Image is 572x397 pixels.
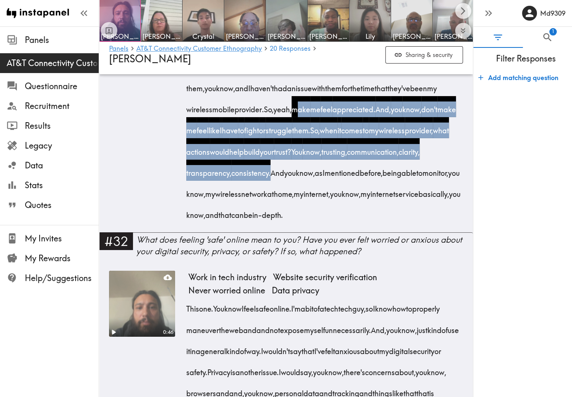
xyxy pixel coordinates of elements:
[240,338,246,359] span: of
[186,96,212,117] span: wireless
[433,117,449,138] span: what
[250,75,274,96] span: haven't
[25,34,99,46] span: Panels
[320,96,332,117] span: feel
[406,295,412,317] span: to
[410,338,434,359] span: security
[25,180,99,191] span: Stats
[25,160,99,171] span: Data
[320,117,337,138] span: when
[304,317,325,338] span: myself
[248,75,250,96] span: I
[342,75,350,96] span: for
[323,160,325,181] span: I
[292,96,310,117] span: make
[230,359,235,380] span: is
[386,317,398,338] span: you
[313,295,320,317] span: of
[109,328,118,337] button: Play
[360,338,379,359] span: about
[204,75,216,96] span: you
[401,160,416,181] span: able
[261,359,279,380] span: issue.
[229,317,243,338] span: web
[260,138,274,159] span: your
[25,100,99,112] span: Recruitment
[292,117,310,138] span: them.
[270,271,380,284] span: Website security verification
[366,295,373,317] span: so
[393,32,431,41] span: [PERSON_NAME]
[186,359,207,380] span: safety.
[242,295,244,317] span: I
[238,117,244,138] span: to
[284,160,296,181] span: you
[252,202,283,223] span: in-depth.
[186,160,231,181] span: transparency,
[222,117,238,138] span: have
[427,359,446,380] span: know,
[186,117,197,138] span: me
[341,117,363,138] span: comes
[199,295,213,317] span: one.
[291,295,301,317] span: I'm
[402,96,421,117] span: know,
[210,138,229,159] span: would
[109,271,175,337] figure: Play0:46
[338,295,352,317] span: tech
[244,138,260,159] span: build
[279,359,281,380] span: I
[213,295,224,317] span: You
[321,138,347,159] span: trusting,
[335,338,360,359] span: anxious
[387,75,410,96] span: they've
[190,338,196,359] span: in
[99,232,473,264] a: #32What does feeling 'safe' online mean to you? Have you ever felt worried or anxious about your ...
[312,75,325,96] span: with
[161,329,175,336] div: 0:46
[448,317,459,338] span: use
[427,75,437,96] span: my
[270,295,291,317] span: online.
[542,32,553,43] span: Search
[351,32,389,41] span: Lily
[325,160,360,181] span: mentioned
[540,9,565,18] h6: Md9309
[136,45,262,53] a: AT&T Connectivity Customer Ethnography
[350,75,361,96] span: the
[375,96,391,117] span: And,
[259,117,266,138] span: or
[241,181,267,202] span: network
[226,32,264,41] span: [PERSON_NAME]
[266,117,292,138] span: struggle
[373,295,375,317] span: I
[337,117,341,138] span: it
[268,32,306,41] span: [PERSON_NAME]
[441,317,448,338] span: of
[264,96,273,117] span: So,
[25,272,99,284] span: Help/Suggestions
[371,317,386,338] span: And,
[325,75,342,96] span: them
[300,359,313,380] span: say,
[25,120,99,132] span: Results
[274,138,291,159] span: trust?
[99,232,133,250] div: #32
[330,181,342,202] span: you
[243,317,256,338] span: and
[101,22,117,39] button: Toggle between responses and questions
[196,338,200,359] span: a
[325,338,335,359] span: felt
[246,338,261,359] span: way.
[186,181,205,202] span: know,
[256,317,270,338] span: and
[455,3,471,19] button: Scroll right
[219,317,229,338] span: the
[25,233,99,244] span: My Invites
[244,202,252,223] span: be
[332,96,375,117] span: appreciated.
[379,117,405,138] span: wireless
[379,338,389,359] span: my
[218,202,231,223] span: that
[294,181,304,202] span: my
